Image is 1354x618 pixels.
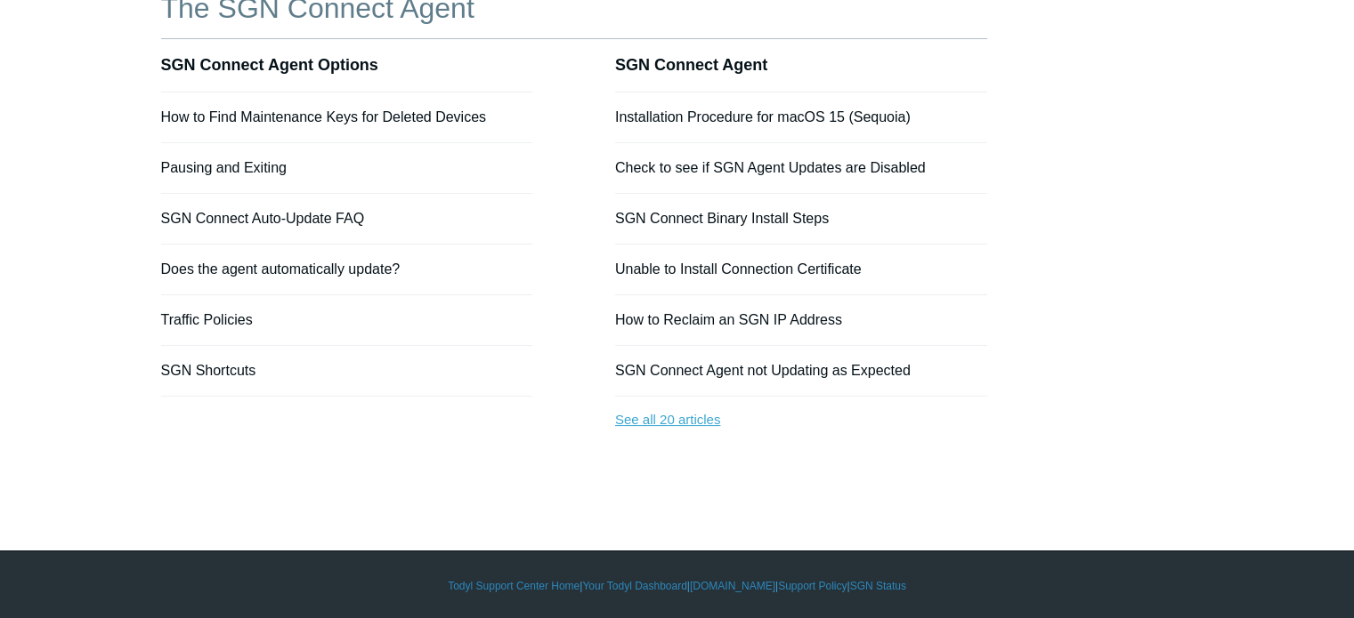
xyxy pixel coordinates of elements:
a: SGN Connect Binary Install Steps [615,211,829,226]
a: Installation Procedure for macOS 15 (Sequoia) [615,109,911,124]
a: Traffic Policies [161,312,253,327]
a: How to Find Maintenance Keys for Deleted Devices [161,109,487,124]
a: SGN Connect Agent [615,56,767,74]
a: Todyl Support Center Home [448,578,580,594]
a: SGN Status [850,578,906,594]
a: Support Policy [778,578,847,594]
a: Check to see if SGN Agent Updates are Disabled [615,160,926,175]
a: Your Todyl Dashboard [582,578,686,594]
a: SGN Connect Auto-Update FAQ [161,211,365,226]
div: | | | | [161,578,1194,594]
a: Pausing and Exiting [161,160,287,175]
a: How to Reclaim an SGN IP Address [615,312,842,327]
a: SGN Connect Agent Options [161,56,378,74]
a: Unable to Install Connection Certificate [615,261,862,277]
a: SGN Connect Agent not Updating as Expected [615,363,911,378]
a: See all 20 articles [615,397,987,444]
a: Does the agent automatically update? [161,261,401,277]
a: [DOMAIN_NAME] [690,578,775,594]
a: SGN Shortcuts [161,363,256,378]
